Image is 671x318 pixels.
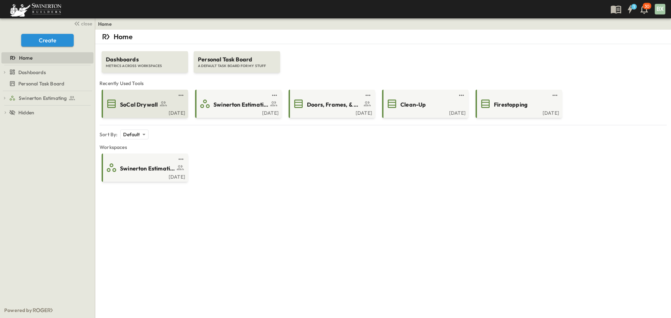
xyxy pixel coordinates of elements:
span: Personal Task Board [18,80,64,87]
span: A DEFAULT TASK BOARD FOR MY STUFF [198,64,276,68]
span: Swinerton Estimating [213,101,268,109]
a: Home [1,53,92,63]
a: SoCal Drywall [103,98,185,109]
span: Doors, Frames, & Hardware [307,101,362,109]
p: Sort By: [99,131,117,138]
span: Recently Used Tools [99,80,667,87]
p: Default [123,131,140,138]
p: Home [114,32,133,42]
div: BX [655,4,665,14]
span: close [81,20,92,27]
button: test [177,155,185,163]
span: Workspaces [99,144,667,151]
a: Personal Task BoardA DEFAULT TASK BOARD FOR MY STUFF [193,44,281,73]
button: test [270,91,279,100]
img: 6c363589ada0b36f064d841b69d3a419a338230e66bb0a533688fa5cc3e9e735.png [8,2,63,17]
span: Dashboards [18,69,46,76]
h6: 1 [633,4,635,10]
a: Swinerton Estimating [9,93,92,103]
nav: breadcrumbs [98,20,116,28]
a: Swinerton Estimating [197,98,279,109]
a: Personal Task Board [1,79,92,89]
button: test [364,91,372,100]
button: Create [21,34,74,47]
a: [DATE] [383,109,466,115]
a: Doors, Frames, & Hardware [290,98,372,109]
span: METRICS ACROSS WORKSPACES [106,64,184,68]
a: Swinerton Estimating [103,162,185,173]
span: Swinerton Estimating [120,164,175,173]
a: Home [98,20,112,28]
button: BX [654,3,666,15]
a: [DATE] [290,109,372,115]
span: Hidden [18,109,34,116]
a: Clean-Up [383,98,466,109]
a: Firestopping [477,98,559,109]
button: close [71,18,93,28]
a: [DATE] [197,109,279,115]
a: [DATE] [103,109,185,115]
span: Home [19,54,32,61]
div: Swinerton Estimatingtest [1,92,93,104]
div: Personal Task Boardtest [1,78,93,89]
span: Dashboards [106,55,184,64]
span: Firestopping [494,101,527,109]
button: 1 [623,3,637,16]
div: Default [120,130,148,139]
p: 30 [645,4,649,9]
a: [DATE] [103,173,185,179]
button: test [457,91,466,100]
span: Personal Task Board [198,55,276,64]
span: Swinerton Estimating [19,95,67,102]
span: SoCal Drywall [120,101,158,109]
button: test [177,91,185,100]
a: DashboardsMETRICS ACROSS WORKSPACES [101,44,189,73]
a: Dashboards [9,67,92,77]
button: test [551,91,559,100]
span: Clean-Up [400,101,426,109]
a: [DATE] [477,109,559,115]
